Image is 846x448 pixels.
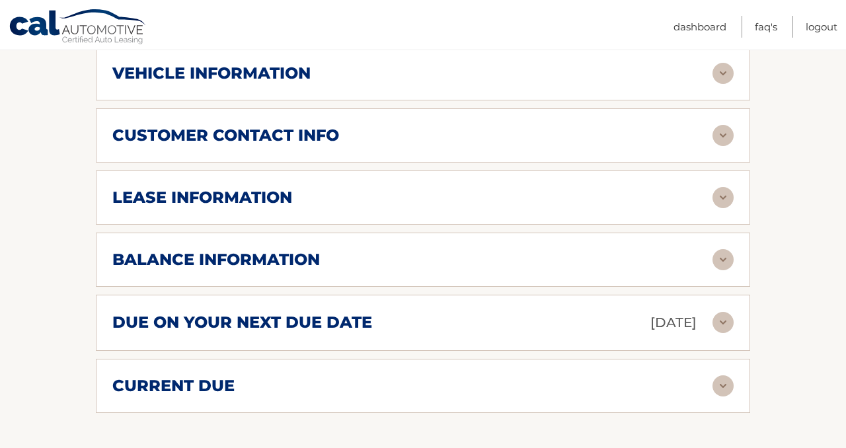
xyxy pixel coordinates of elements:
[673,16,726,38] a: Dashboard
[650,311,697,334] p: [DATE]
[112,376,235,396] h2: current due
[9,9,147,47] a: Cal Automotive
[112,126,339,145] h2: customer contact info
[806,16,837,38] a: Logout
[712,125,734,146] img: accordion-rest.svg
[112,63,311,83] h2: vehicle information
[112,188,292,207] h2: lease information
[712,312,734,333] img: accordion-rest.svg
[712,375,734,396] img: accordion-rest.svg
[712,187,734,208] img: accordion-rest.svg
[755,16,777,38] a: FAQ's
[112,313,372,332] h2: due on your next due date
[712,63,734,84] img: accordion-rest.svg
[112,250,320,270] h2: balance information
[712,249,734,270] img: accordion-rest.svg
